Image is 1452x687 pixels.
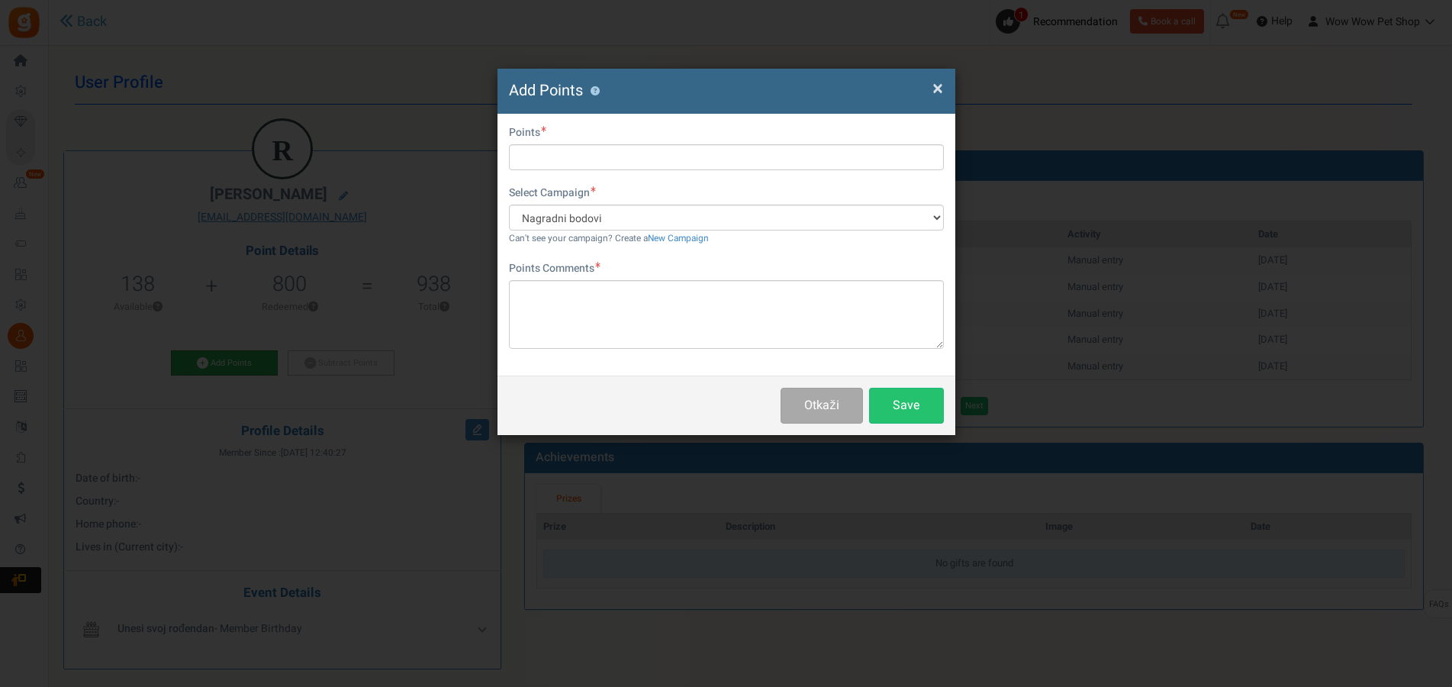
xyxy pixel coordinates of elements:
label: Points [509,125,546,140]
label: Points Comments [509,261,600,276]
a: New Campaign [648,232,709,245]
span: Add Points [509,79,583,102]
span: × [932,74,943,103]
button: Save [869,388,944,424]
button: Open LiveChat chat widget [12,6,58,52]
button: ? [591,86,600,96]
button: Otkaži [781,388,862,424]
small: Can't see your campaign? Create a [509,232,709,245]
label: Select Campaign [509,185,596,201]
